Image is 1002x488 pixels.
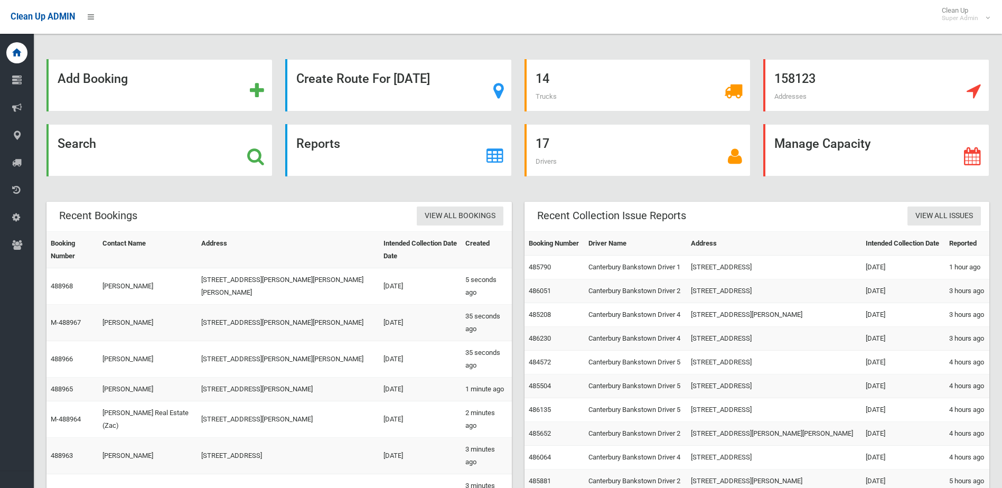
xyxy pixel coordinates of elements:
[98,438,197,474] td: [PERSON_NAME]
[51,282,73,290] a: 488968
[525,205,699,226] header: Recent Collection Issue Reports
[861,303,945,327] td: [DATE]
[98,268,197,305] td: [PERSON_NAME]
[51,385,73,393] a: 488965
[536,92,557,100] span: Trucks
[861,232,945,256] th: Intended Collection Date
[861,446,945,470] td: [DATE]
[197,305,379,341] td: [STREET_ADDRESS][PERSON_NAME][PERSON_NAME]
[584,303,687,327] td: Canterbury Bankstown Driver 4
[461,378,511,401] td: 1 minute ago
[861,279,945,303] td: [DATE]
[687,446,861,470] td: [STREET_ADDRESS]
[379,378,461,401] td: [DATE]
[945,303,989,327] td: 3 hours ago
[861,398,945,422] td: [DATE]
[861,327,945,351] td: [DATE]
[529,406,551,414] a: 486135
[11,12,75,22] span: Clean Up ADMIN
[98,378,197,401] td: [PERSON_NAME]
[945,279,989,303] td: 3 hours ago
[98,401,197,438] td: [PERSON_NAME] Real Estate (Zac)
[529,453,551,461] a: 486064
[584,232,687,256] th: Driver Name
[58,71,128,86] strong: Add Booking
[197,378,379,401] td: [STREET_ADDRESS][PERSON_NAME]
[687,374,861,398] td: [STREET_ADDRESS]
[529,334,551,342] a: 486230
[379,305,461,341] td: [DATE]
[197,232,379,268] th: Address
[861,256,945,279] td: [DATE]
[197,268,379,305] td: [STREET_ADDRESS][PERSON_NAME][PERSON_NAME][PERSON_NAME]
[687,232,861,256] th: Address
[461,341,511,378] td: 35 seconds ago
[945,422,989,446] td: 4 hours ago
[942,14,978,22] small: Super Admin
[296,71,430,86] strong: Create Route For [DATE]
[945,446,989,470] td: 4 hours ago
[945,256,989,279] td: 1 hour ago
[774,92,807,100] span: Addresses
[584,351,687,374] td: Canterbury Bankstown Driver 5
[861,374,945,398] td: [DATE]
[197,438,379,474] td: [STREET_ADDRESS]
[774,136,870,151] strong: Manage Capacity
[461,232,511,268] th: Created
[584,422,687,446] td: Canterbury Bankstown Driver 2
[525,232,585,256] th: Booking Number
[51,452,73,459] a: 488963
[945,398,989,422] td: 4 hours ago
[296,136,340,151] strong: Reports
[461,401,511,438] td: 2 minutes ago
[687,351,861,374] td: [STREET_ADDRESS]
[525,124,751,176] a: 17 Drivers
[763,124,989,176] a: Manage Capacity
[536,136,549,151] strong: 17
[98,305,197,341] td: [PERSON_NAME]
[687,279,861,303] td: [STREET_ADDRESS]
[945,351,989,374] td: 4 hours ago
[687,303,861,327] td: [STREET_ADDRESS][PERSON_NAME]
[584,398,687,422] td: Canterbury Bankstown Driver 5
[379,438,461,474] td: [DATE]
[379,341,461,378] td: [DATE]
[529,477,551,485] a: 485881
[861,422,945,446] td: [DATE]
[51,415,81,423] a: M-488964
[379,401,461,438] td: [DATE]
[529,429,551,437] a: 485652
[687,398,861,422] td: [STREET_ADDRESS]
[46,205,150,226] header: Recent Bookings
[536,157,557,165] span: Drivers
[58,136,96,151] strong: Search
[197,401,379,438] td: [STREET_ADDRESS][PERSON_NAME]
[461,268,511,305] td: 5 seconds ago
[46,232,98,268] th: Booking Number
[379,268,461,305] td: [DATE]
[687,422,861,446] td: [STREET_ADDRESS][PERSON_NAME][PERSON_NAME]
[46,124,273,176] a: Search
[536,71,549,86] strong: 14
[51,355,73,363] a: 488966
[529,382,551,390] a: 485504
[861,351,945,374] td: [DATE]
[687,327,861,351] td: [STREET_ADDRESS]
[687,256,861,279] td: [STREET_ADDRESS]
[907,207,981,226] a: View All Issues
[584,279,687,303] td: Canterbury Bankstown Driver 2
[98,341,197,378] td: [PERSON_NAME]
[197,341,379,378] td: [STREET_ADDRESS][PERSON_NAME][PERSON_NAME]
[945,374,989,398] td: 4 hours ago
[529,287,551,295] a: 486051
[51,318,81,326] a: M-488967
[945,327,989,351] td: 3 hours ago
[584,446,687,470] td: Canterbury Bankstown Driver 4
[417,207,503,226] a: View All Bookings
[584,374,687,398] td: Canterbury Bankstown Driver 5
[529,263,551,271] a: 485790
[461,438,511,474] td: 3 minutes ago
[98,232,197,268] th: Contact Name
[285,59,511,111] a: Create Route For [DATE]
[774,71,816,86] strong: 158123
